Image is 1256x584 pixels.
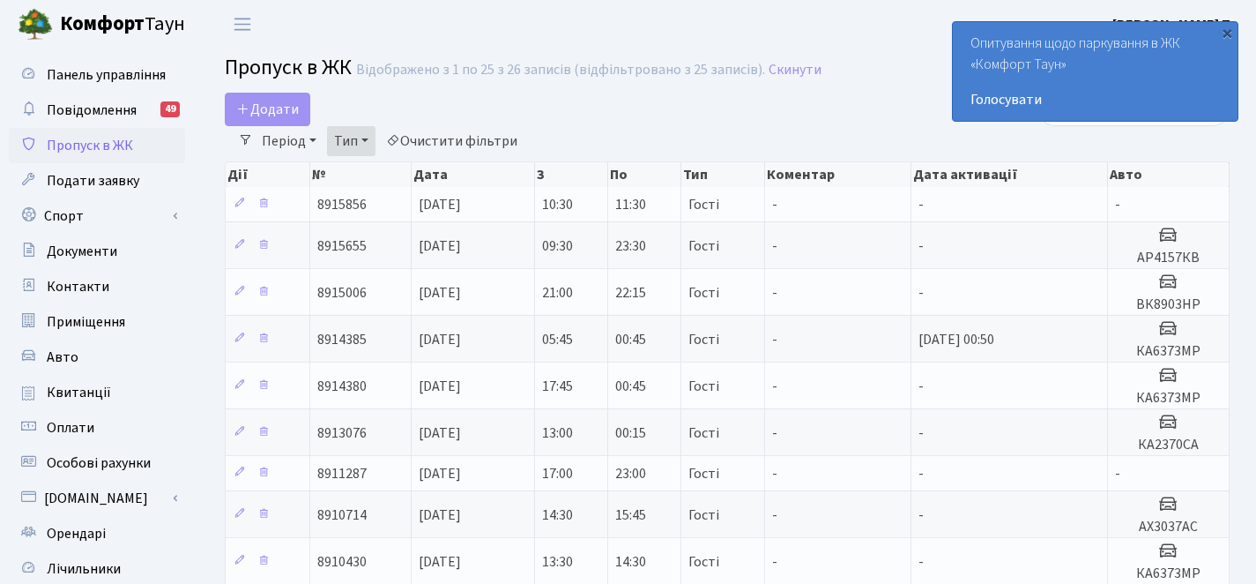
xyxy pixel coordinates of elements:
[419,423,461,443] span: [DATE]
[542,195,573,214] span: 10:30
[419,283,461,303] span: [DATE]
[688,379,719,393] span: Гості
[9,410,185,445] a: Оплати
[542,505,573,525] span: 14:30
[317,552,367,572] span: 8910430
[535,162,608,187] th: З
[236,100,299,119] span: Додати
[419,236,461,256] span: [DATE]
[317,283,367,303] span: 8915006
[542,236,573,256] span: 09:30
[765,162,911,187] th: Коментар
[255,126,323,156] a: Період
[688,239,719,253] span: Гості
[615,195,646,214] span: 11:30
[419,505,461,525] span: [DATE]
[608,162,681,187] th: По
[225,52,352,83] span: Пропуск в ЖК
[772,552,777,572] span: -
[47,65,166,85] span: Панель управління
[1108,162,1230,187] th: Авто
[9,234,185,269] a: Документи
[220,10,264,39] button: Переключити навігацію
[918,505,924,525] span: -
[9,57,185,93] a: Панель управління
[542,464,573,483] span: 17:00
[18,7,53,42] img: logo.png
[419,330,461,349] span: [DATE]
[47,453,151,473] span: Особові рахунки
[1115,437,1222,453] h5: КА2370СА
[1112,14,1235,35] a: [PERSON_NAME] П.
[9,481,185,516] a: [DOMAIN_NAME]
[615,330,646,349] span: 00:45
[918,377,924,396] span: -
[615,552,646,572] span: 14:30
[1115,519,1222,535] h5: АХ3037АС
[60,10,145,38] b: Комфорт
[379,126,524,156] a: Очистити фільтри
[1218,24,1236,41] div: ×
[419,552,461,572] span: [DATE]
[918,423,924,443] span: -
[9,269,185,304] a: Контакти
[9,516,185,551] a: Орендарі
[47,242,117,261] span: Документи
[47,348,78,367] span: Авто
[317,423,367,443] span: 8913076
[47,101,137,120] span: Повідомлення
[918,330,994,349] span: [DATE] 00:50
[615,377,646,396] span: 00:45
[772,464,777,483] span: -
[317,330,367,349] span: 8914385
[9,163,185,198] a: Подати заявку
[1115,464,1120,483] span: -
[615,236,646,256] span: 23:30
[918,552,924,572] span: -
[772,236,777,256] span: -
[615,423,646,443] span: 00:15
[688,198,719,212] span: Гості
[911,162,1108,187] th: Дата активації
[772,195,777,214] span: -
[918,236,924,256] span: -
[542,283,573,303] span: 21:00
[47,312,125,332] span: Приміщення
[160,101,180,117] div: 49
[47,277,109,296] span: Контакти
[918,195,924,214] span: -
[419,377,461,396] span: [DATE]
[1115,296,1222,313] h5: ВК8903НР
[1115,250,1222,266] h5: АР4157КВ
[60,10,185,40] span: Таун
[226,162,310,187] th: Дії
[9,93,185,128] a: Повідомлення49
[769,62,821,79] a: Скинути
[615,283,646,303] span: 22:15
[9,340,185,375] a: Авто
[419,464,461,483] span: [DATE]
[317,464,367,483] span: 8911287
[47,559,121,579] span: Лічильники
[970,89,1220,110] a: Голосувати
[918,464,924,483] span: -
[47,383,111,402] span: Квитанції
[953,22,1237,121] div: Опитування щодо паркування в ЖК «Комфорт Таун»
[688,508,719,522] span: Гості
[542,423,573,443] span: 13:00
[419,195,461,214] span: [DATE]
[47,171,139,191] span: Подати заявку
[9,304,185,340] a: Приміщення
[542,377,573,396] span: 17:45
[1112,15,1235,34] b: [PERSON_NAME] П.
[47,524,106,543] span: Орендарі
[918,283,924,303] span: -
[317,505,367,525] span: 8910714
[310,162,412,187] th: №
[9,375,185,410] a: Квитанції
[412,162,535,187] th: Дата
[9,198,185,234] a: Спорт
[772,505,777,525] span: -
[47,136,133,155] span: Пропуск в ЖК
[356,62,765,79] div: Відображено з 1 по 25 з 26 записів (відфільтровано з 25 записів).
